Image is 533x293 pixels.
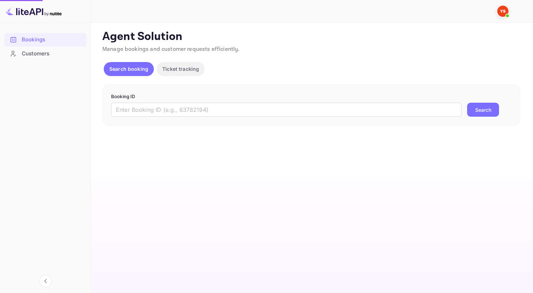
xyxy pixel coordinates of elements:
span: Manage bookings and customer requests efficiently. [102,46,240,53]
button: Collapse navigation [39,275,52,287]
p: Booking ID [111,93,512,100]
div: Bookings [22,36,83,44]
p: Ticket tracking [162,65,199,73]
div: Bookings [4,33,87,47]
button: Search [467,103,499,117]
div: Customers [4,47,87,61]
a: Bookings [4,33,87,46]
p: Agent Solution [102,30,520,44]
div: Customers [22,50,83,58]
img: Yandex Support [497,6,508,17]
p: Search booking [109,65,148,73]
img: LiteAPI logo [6,6,62,17]
input: Enter Booking ID (e.g., 63782194) [111,103,462,117]
a: Customers [4,47,87,60]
